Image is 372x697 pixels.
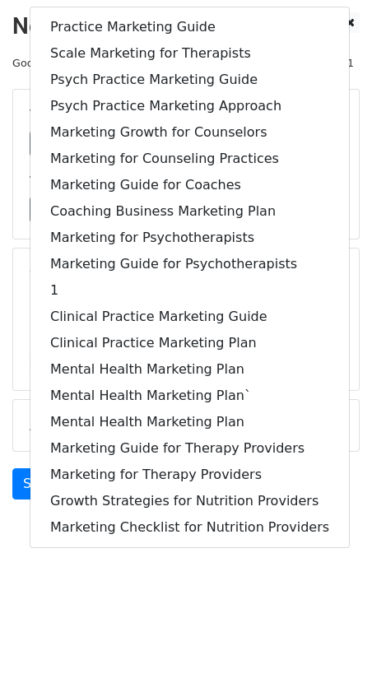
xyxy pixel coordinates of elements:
[30,146,349,172] a: Marketing for Counseling Practices
[30,277,349,304] a: 1
[30,251,349,277] a: Marketing Guide for Psychotherapists
[12,12,360,40] h2: New Campaign
[290,618,372,697] iframe: Chat Widget
[30,172,349,198] a: Marketing Guide for Coaches
[30,409,349,435] a: Mental Health Marketing Plan
[30,330,349,356] a: Clinical Practice Marketing Plan
[30,198,349,225] a: Coaching Business Marketing Plan
[30,14,349,40] a: Practice Marketing Guide
[30,514,349,541] a: Marketing Checklist for Nutrition Providers
[30,488,349,514] a: Growth Strategies for Nutrition Providers
[30,93,349,119] a: Psych Practice Marketing Approach
[30,67,349,93] a: Psych Practice Marketing Guide
[30,356,349,383] a: Mental Health Marketing Plan
[30,435,349,462] a: Marketing Guide for Therapy Providers
[30,119,349,146] a: Marketing Growth for Counselors
[30,40,349,67] a: Scale Marketing for Therapists
[30,304,349,330] a: Clinical Practice Marketing Guide
[30,383,349,409] a: Mental Health Marketing Plan`
[12,57,222,69] small: Google Sheet:
[30,462,349,488] a: Marketing for Therapy Providers
[30,225,349,251] a: Marketing for Psychotherapists
[12,468,67,500] a: Send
